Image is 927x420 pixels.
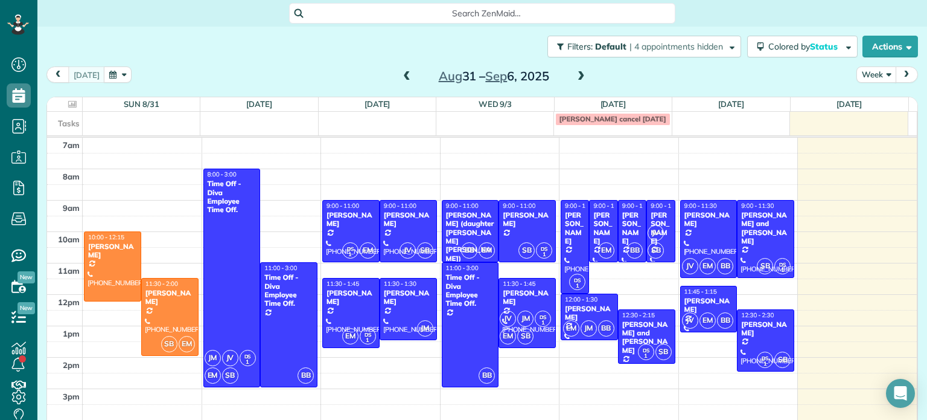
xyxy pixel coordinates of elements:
span: New [18,271,35,283]
span: 11:30 - 1:45 [503,280,535,288]
span: JV [648,225,664,241]
div: Time Off - Diva Employee Time Off. [264,273,314,308]
div: [PERSON_NAME] [88,242,138,260]
span: Default [595,41,627,52]
span: DS [779,261,786,268]
small: 1 [240,357,255,368]
button: prev [46,66,69,83]
div: [PERSON_NAME] [684,211,734,228]
a: [DATE] [600,99,626,109]
span: | 4 appointments hidden [629,41,723,52]
span: BB [626,242,643,259]
span: EM [360,242,376,259]
div: Time Off - Diva Employee Time Off. [207,179,257,215]
span: 10am [58,234,80,244]
div: [PERSON_NAME] [593,211,614,246]
span: BB [479,367,495,384]
span: DS [762,355,768,361]
span: DS [244,353,251,360]
span: 1pm [63,329,80,338]
span: 7am [63,140,80,150]
span: EM [598,242,614,259]
small: 1 [343,249,358,260]
div: [PERSON_NAME] and [PERSON_NAME] [741,211,791,246]
span: 9:00 - 11:00 [503,202,535,210]
span: SB [222,367,238,384]
button: Week [856,66,896,83]
span: BB [717,258,733,274]
span: EM [205,367,221,384]
span: BB [461,242,477,259]
span: EM [342,328,358,344]
span: 9:00 - 11:30 [684,202,717,210]
span: EM [563,320,579,337]
div: [PERSON_NAME] [741,320,791,338]
span: 12pm [58,297,80,307]
span: Colored by [768,41,842,52]
span: BB [298,367,314,384]
span: 9:00 - 11:00 [593,202,626,210]
span: DS [540,314,546,320]
span: BB [717,312,733,329]
span: DS [643,347,649,354]
span: EM [699,258,716,274]
small: 1 [757,358,772,370]
span: 12:30 - 2:30 [741,311,774,319]
span: 9am [63,203,80,213]
div: [PERSON_NAME] [383,289,433,306]
span: SB [757,258,773,274]
button: [DATE] [68,66,105,83]
button: Filters: Default | 4 appointments hidden [547,36,741,57]
span: 12:00 - 1:30 [565,296,597,303]
span: EM [699,312,716,329]
span: EM [500,328,516,344]
span: JV [222,350,238,366]
span: JM [517,311,534,327]
span: 9:00 - 11:00 [446,202,479,210]
span: 12:30 - 2:15 [622,311,655,319]
div: [PERSON_NAME] [650,211,671,246]
span: 11:30 - 2:00 [145,280,178,288]
span: EM [179,336,195,352]
span: New [18,302,35,314]
span: BB [598,320,614,337]
span: 3pm [63,392,80,401]
span: SB [161,336,177,352]
div: [PERSON_NAME] [564,305,614,322]
span: 10:00 - 12:15 [88,233,124,241]
div: [PERSON_NAME] (daughter [PERSON_NAME] [PERSON_NAME]) [PERSON_NAME] [445,211,495,280]
span: SB [517,328,534,344]
span: JV [682,312,698,329]
span: 11:00 - 3:00 [446,264,479,272]
span: DS [365,331,371,338]
span: SB [518,242,535,259]
span: SB [648,242,664,259]
div: [PERSON_NAME] [326,211,376,228]
div: [PERSON_NAME] and [PERSON_NAME] [622,320,672,355]
div: Open Intercom Messenger [886,379,915,408]
div: [PERSON_NAME] [145,289,195,306]
div: [PERSON_NAME] [564,211,585,246]
div: [PERSON_NAME] [502,211,552,228]
span: DS [541,245,547,252]
span: 11:00 - 3:00 [264,264,297,272]
div: [PERSON_NAME] [684,297,734,314]
span: 9:00 - 11:30 [741,202,774,210]
span: Status [810,41,839,52]
span: 11:30 - 1:30 [384,280,416,288]
small: 1 [360,335,375,346]
div: Time Off - Diva Employee Time Off. [445,273,495,308]
a: Filters: Default | 4 appointments hidden [541,36,741,57]
span: 8am [63,172,80,181]
span: 9:00 - 11:00 [622,202,655,210]
span: JM [205,350,221,366]
span: SB [417,242,433,259]
span: Sep [485,68,507,83]
a: [DATE] [365,99,390,109]
span: 9:00 - 11:00 [384,202,416,210]
small: 1 [535,317,550,329]
small: 1 [570,280,585,292]
span: SB [774,352,791,368]
span: [PERSON_NAME] cancel [DATE] [559,114,666,123]
span: 11am [58,266,80,276]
